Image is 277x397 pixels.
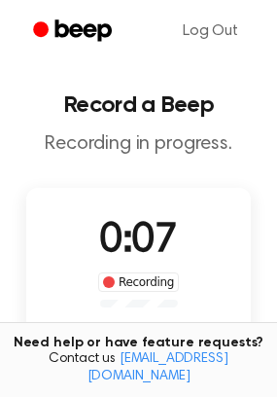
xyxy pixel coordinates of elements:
div: Recording [98,272,179,292]
h1: Record a Beep [16,93,261,117]
span: 0:07 [99,221,177,262]
p: Recording in progress. [16,132,261,157]
a: Beep [19,13,129,51]
span: Contact us [12,351,265,385]
a: Log Out [163,8,258,54]
a: [EMAIL_ADDRESS][DOMAIN_NAME] [87,352,228,383]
